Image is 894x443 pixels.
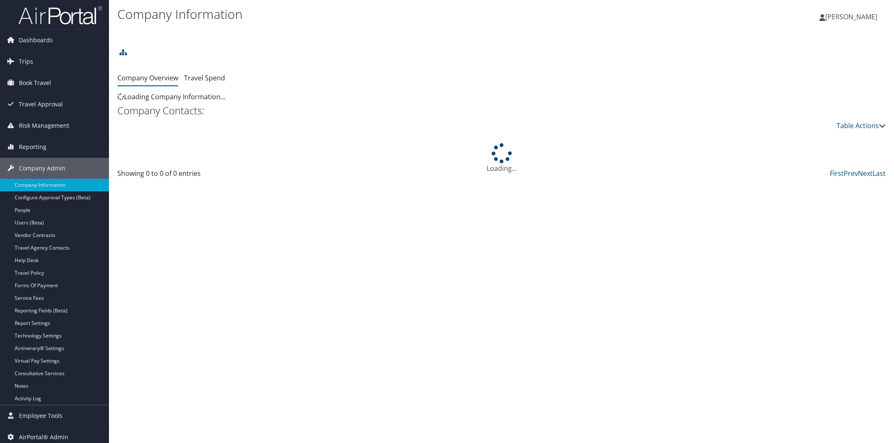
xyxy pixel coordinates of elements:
[117,103,886,118] h2: Company Contacts:
[19,51,33,72] span: Trips
[117,73,178,82] a: Company Overview
[873,169,886,178] a: Last
[837,121,886,130] a: Table Actions
[19,94,63,115] span: Travel Approval
[18,5,102,25] img: airportal-logo.png
[19,137,47,157] span: Reporting
[117,143,886,173] div: Loading...
[117,5,630,23] h1: Company Information
[844,169,858,178] a: Prev
[184,73,225,82] a: Travel Spend
[19,158,65,179] span: Company Admin
[117,92,225,101] span: Loading Company Information...
[819,4,886,29] a: [PERSON_NAME]
[19,405,62,426] span: Employee Tools
[830,169,844,178] a: First
[19,30,53,51] span: Dashboards
[19,115,69,136] span: Risk Management
[117,168,300,183] div: Showing 0 to 0 of 0 entries
[825,12,877,21] span: [PERSON_NAME]
[19,72,51,93] span: Book Travel
[858,169,873,178] a: Next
